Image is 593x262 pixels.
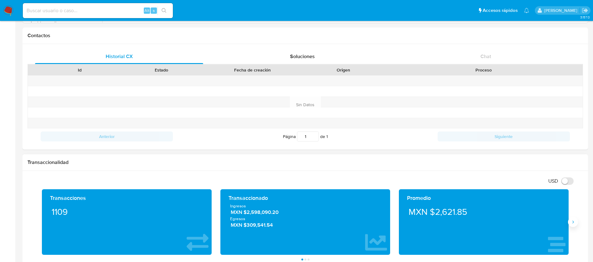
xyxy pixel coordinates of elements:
[125,67,198,73] div: Estado
[307,67,380,73] div: Origen
[290,53,315,60] span: Soluciones
[483,7,518,14] span: Accesos rápidos
[544,7,580,13] p: alicia.aldreteperez@mercadolibre.com.mx
[524,8,529,13] a: Notificaciones
[153,7,155,13] span: s
[106,53,133,60] span: Historial CX
[207,67,298,73] div: Fecha de creación
[480,53,491,60] span: Chat
[283,131,328,141] span: Página de
[438,131,570,141] button: Siguiente
[389,67,578,73] div: Proceso
[158,6,170,15] button: search-icon
[582,7,588,14] a: Salir
[23,7,173,15] input: Buscar usuario o caso...
[28,159,583,166] h1: Transaccionalidad
[41,131,173,141] button: Anterior
[580,15,590,20] span: 3.157.0
[144,7,149,13] span: Alt
[28,32,583,39] h1: Contactos
[326,133,328,140] span: 1
[43,67,116,73] div: Id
